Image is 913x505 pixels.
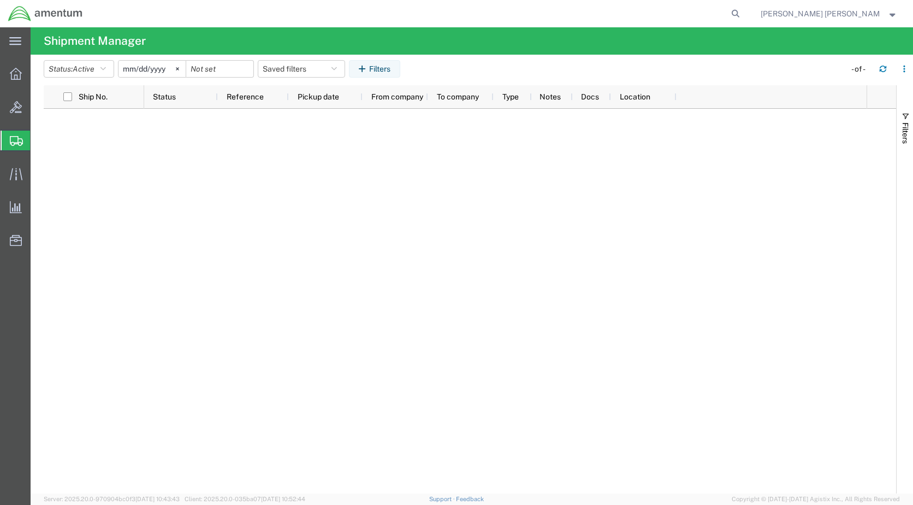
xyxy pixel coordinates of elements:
[73,64,94,73] span: Active
[581,92,599,101] span: Docs
[153,92,176,101] span: Status
[135,496,180,502] span: [DATE] 10:43:43
[502,92,519,101] span: Type
[261,496,305,502] span: [DATE] 10:52:44
[258,60,345,78] button: Saved filters
[79,92,108,101] span: Ship No.
[185,496,305,502] span: Client: 2025.20.0-035ba07
[732,495,900,504] span: Copyright © [DATE]-[DATE] Agistix Inc., All Rights Reserved
[8,5,83,22] img: logo
[760,7,898,20] button: [PERSON_NAME] [PERSON_NAME]
[901,122,910,144] span: Filters
[44,496,180,502] span: Server: 2025.20.0-970904bc0f3
[456,496,484,502] a: Feedback
[371,92,423,101] span: From company
[761,8,880,20] span: Shaw Baldwin
[44,60,114,78] button: Status:Active
[539,92,561,101] span: Notes
[429,496,456,502] a: Support
[437,92,479,101] span: To company
[851,63,870,75] div: - of -
[186,61,253,77] input: Not set
[44,27,146,55] h4: Shipment Manager
[118,61,186,77] input: Not set
[227,92,264,101] span: Reference
[620,92,650,101] span: Location
[349,60,400,78] button: Filters
[298,92,339,101] span: Pickup date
